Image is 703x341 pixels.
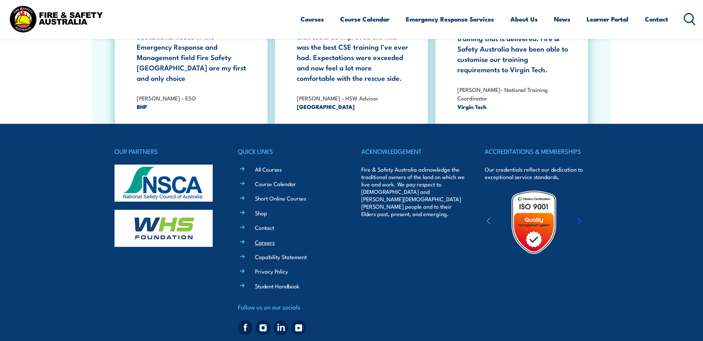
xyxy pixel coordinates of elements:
[485,146,588,156] h4: ACCREDITATIONS & MEMBERSHIPS
[255,224,274,231] a: Contact
[255,194,306,202] a: Short Online Courses
[361,166,465,218] p: Fire & Safety Australia acknowledge the traditional owners of the land on which we live and work....
[301,9,324,29] a: Courses
[255,180,296,188] a: Course Calendar
[255,282,299,290] a: Student Handbook
[457,102,570,111] span: Virgin Tech
[115,146,218,156] h4: OUR PARTNERS
[255,267,288,275] a: Privacy Policy
[587,9,629,29] a: Learner Portal
[457,85,548,102] strong: [PERSON_NAME]- National Training Coordinator
[255,238,275,246] a: Careers
[510,9,538,29] a: About Us
[645,9,668,29] a: Contact
[255,253,307,261] a: Capability Statement
[567,209,631,235] img: ewpa-logo
[137,21,249,83] p: For any of my future training and educational needs in the Emergency Response and Management fiel...
[255,209,267,217] a: Shop
[255,165,282,173] a: All Courses
[361,146,465,156] h4: ACKNOWLEDGEMENT
[115,165,213,202] img: nsca-logo-footer
[137,102,249,111] span: BHP
[238,146,342,156] h4: QUICK LINKS
[457,12,570,75] p: The reason that we keep coming back is the focus on quality of training that is delivered. Fire &...
[554,9,570,29] a: News
[501,190,566,255] img: Untitled design (19)
[340,9,389,29] a: Course Calendar
[485,166,588,181] p: Our credentials reflect our dedication to exceptional service standards.
[115,210,213,247] img: whs-logo-footer
[238,302,342,312] h4: Follow us on our socials
[297,102,409,111] span: [GEOGRAPHIC_DATA]
[406,9,494,29] a: Emergency Response Services
[137,94,196,102] strong: [PERSON_NAME] - ESO
[297,94,378,102] strong: [PERSON_NAME] - HSW Advisor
